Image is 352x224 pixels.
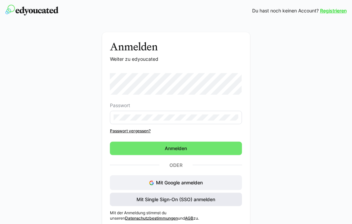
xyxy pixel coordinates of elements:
span: Anmelden [164,145,188,152]
a: AGB [185,216,193,221]
button: Mit Google anmelden [110,175,242,190]
h3: Anmelden [110,40,242,53]
p: Mit der Anmeldung stimmst du unseren und zu. [110,210,242,221]
a: Datenschutzbestimmungen [125,216,178,221]
span: Du hast noch keinen Account? [252,7,319,14]
p: Oder [159,161,192,170]
button: Anmelden [110,142,242,155]
span: Passwort [110,103,130,108]
p: Weiter zu edyoucated [110,56,242,62]
span: Mit Single Sign-On (SSO) anmelden [136,196,217,203]
img: edyoucated [5,5,58,15]
button: Mit Single Sign-On (SSO) anmelden [110,193,242,206]
a: Registrieren [320,7,347,14]
span: Mit Google anmelden [156,180,203,185]
a: Passwort vergessen? [110,128,242,134]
